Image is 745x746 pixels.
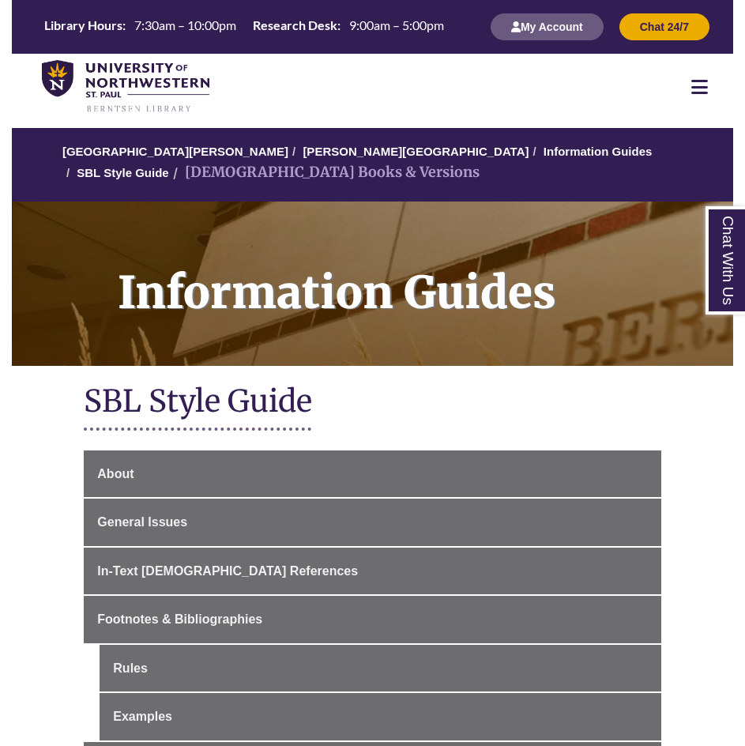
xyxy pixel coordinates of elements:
a: About [84,450,660,498]
a: SBL Style Guide [77,166,168,179]
a: [PERSON_NAME][GEOGRAPHIC_DATA] [303,145,529,158]
span: Footnotes & Bibliographies [97,612,262,626]
a: General Issues [84,499,660,546]
a: Information Guides [12,202,733,366]
a: Examples [100,693,660,740]
span: 7:30am – 10:00pm [134,17,236,32]
a: My Account [491,20,604,33]
a: Footnotes & Bibliographies [84,596,660,643]
a: [GEOGRAPHIC_DATA][PERSON_NAME] [62,145,288,158]
h1: SBL Style Guide [84,382,660,424]
a: Hours Today [38,17,450,38]
button: My Account [491,13,604,40]
table: Hours Today [38,17,450,36]
h1: Information Guides [100,202,733,345]
a: Rules [100,645,660,692]
th: Research Desk: [246,17,343,34]
a: Chat 24/7 [619,20,709,33]
a: In-Text [DEMOGRAPHIC_DATA] References [84,548,660,595]
button: Chat 24/7 [619,13,709,40]
li: [DEMOGRAPHIC_DATA] Books & Versions [169,161,480,184]
span: 9:00am – 5:00pm [349,17,444,32]
span: In-Text [DEMOGRAPHIC_DATA] References [97,564,358,578]
a: Information Guides [544,145,653,158]
span: General Issues [97,515,187,529]
span: About [97,467,134,480]
img: UNWSP Library Logo [42,60,209,113]
th: Library Hours: [38,17,128,34]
